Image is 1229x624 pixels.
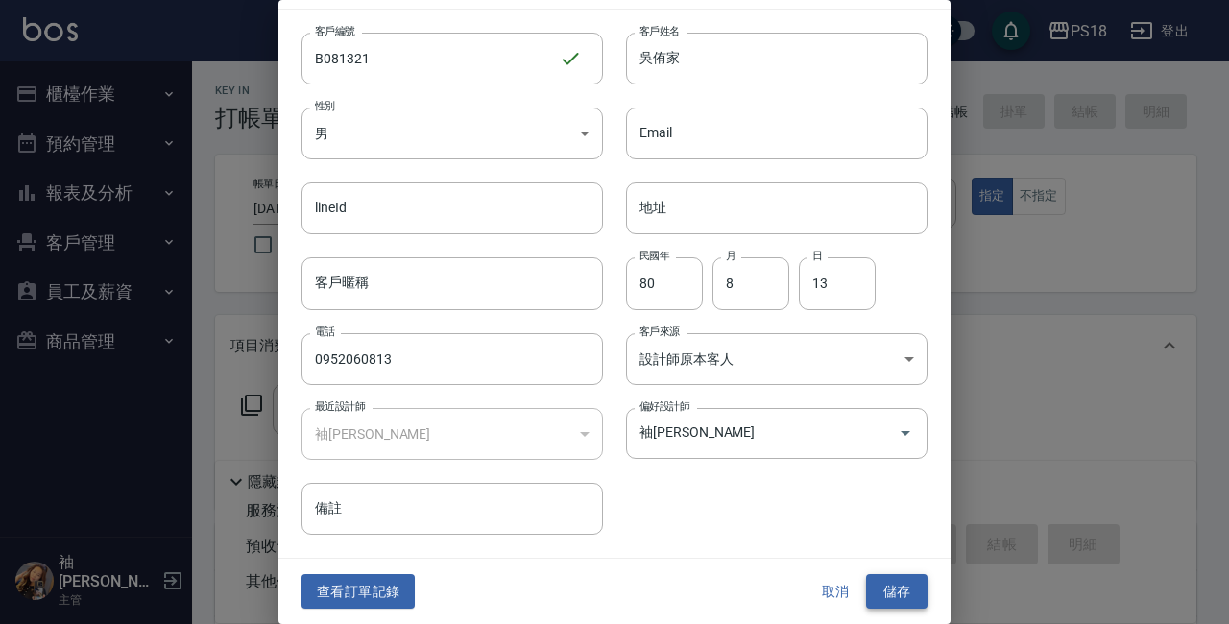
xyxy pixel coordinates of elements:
[315,399,365,414] label: 最近設計師
[301,574,415,610] button: 查看訂單記錄
[315,24,355,38] label: 客戶編號
[726,249,735,263] label: 月
[301,108,603,159] div: 男
[315,324,335,339] label: 電話
[301,408,603,460] div: 袖[PERSON_NAME]
[626,333,928,385] div: 設計師原本客人
[866,574,928,610] button: 儲存
[639,324,680,339] label: 客戶來源
[639,399,689,414] label: 偏好設計師
[812,249,822,263] label: 日
[639,24,680,38] label: 客戶姓名
[890,418,921,448] button: Open
[315,99,335,113] label: 性別
[639,249,669,263] label: 民國年
[805,574,866,610] button: 取消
